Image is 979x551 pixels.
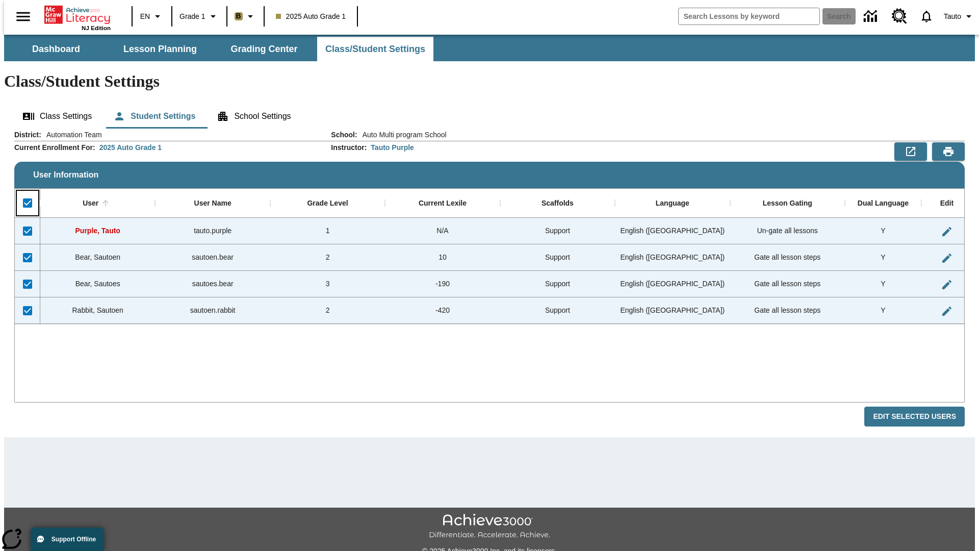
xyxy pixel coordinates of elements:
[932,142,965,161] button: Print Preview
[385,271,500,297] div: -190
[4,72,975,91] h1: Class/Student Settings
[542,199,574,208] div: Scaffolds
[913,3,940,30] a: Notifications
[75,253,120,261] span: Bear, Sautoen
[155,244,270,271] div: sautoen.bear
[83,199,98,208] div: User
[136,7,168,26] button: Language: EN, Select a language
[385,218,500,244] div: N/A
[14,130,965,427] div: User Information
[615,271,730,297] div: English (US)
[33,170,98,180] span: User Information
[385,297,500,324] div: -420
[864,407,965,427] button: Edit Selected Users
[44,4,111,31] div: Home
[75,227,120,235] span: Purple, Tauto
[500,244,615,271] div: Support
[8,2,38,32] button: Open side menu
[41,130,102,140] span: Automation Team
[179,11,205,22] span: Grade 1
[894,142,927,161] button: Export to CSV
[270,244,385,271] div: 2
[155,218,270,244] div: tauto.purple
[270,297,385,324] div: 2
[140,11,150,22] span: EN
[500,218,615,244] div: Support
[307,199,348,208] div: Grade Level
[940,7,979,26] button: Profile/Settings
[419,199,467,208] div: Current Lexile
[270,271,385,297] div: 3
[845,244,921,271] div: Y
[331,143,367,152] h2: Instructor :
[858,199,909,208] div: Dual Language
[75,280,120,288] span: Bear, Sautoes
[429,514,550,540] img: Achieve3000 Differentiate Accelerate Achieve
[845,271,921,297] div: Y
[109,37,211,61] button: Lesson Planning
[51,536,96,543] span: Support Offline
[194,199,231,208] div: User Name
[615,218,730,244] div: English (US)
[845,218,921,244] div: Y
[230,7,261,26] button: Boost Class color is light brown. Change class color
[31,528,104,551] button: Support Offline
[72,306,123,314] span: Rabbit, Sautoen
[937,274,957,295] button: Edit User
[357,130,447,140] span: Auto Multi program School
[105,104,203,129] button: Student Settings
[4,35,975,61] div: SubNavbar
[317,37,433,61] button: Class/Student Settings
[615,244,730,271] div: English (US)
[730,244,845,271] div: Gate all lesson steps
[944,11,961,22] span: Tauto
[14,104,965,129] div: Class/Student Settings
[371,142,414,153] div: Tauto Purple
[14,143,95,152] h2: Current Enrollment For :
[845,297,921,324] div: Y
[270,218,385,244] div: 1
[886,3,913,30] a: Resource Center, Will open in new tab
[276,11,346,22] span: 2025 Auto Grade 1
[155,297,270,324] div: sautoen.rabbit
[82,25,111,31] span: NJ Edition
[155,271,270,297] div: sautoes.bear
[236,10,241,22] span: B
[44,5,111,25] a: Home
[679,8,819,24] input: search field
[209,104,299,129] button: School Settings
[4,37,434,61] div: SubNavbar
[656,199,689,208] div: Language
[858,3,886,31] a: Data Center
[937,301,957,321] button: Edit User
[500,297,615,324] div: Support
[730,297,845,324] div: Gate all lesson steps
[175,7,223,26] button: Grade: Grade 1, Select a grade
[937,248,957,268] button: Edit User
[940,199,954,208] div: Edit
[331,131,357,139] h2: School :
[730,218,845,244] div: Un-gate all lessons
[14,104,100,129] button: Class Settings
[730,271,845,297] div: Gate all lesson steps
[385,244,500,271] div: 10
[213,37,315,61] button: Grading Center
[5,37,107,61] button: Dashboard
[99,142,162,153] div: 2025 Auto Grade 1
[14,131,41,139] h2: District :
[500,271,615,297] div: Support
[937,221,957,242] button: Edit User
[763,199,812,208] div: Lesson Gating
[615,297,730,324] div: English (US)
